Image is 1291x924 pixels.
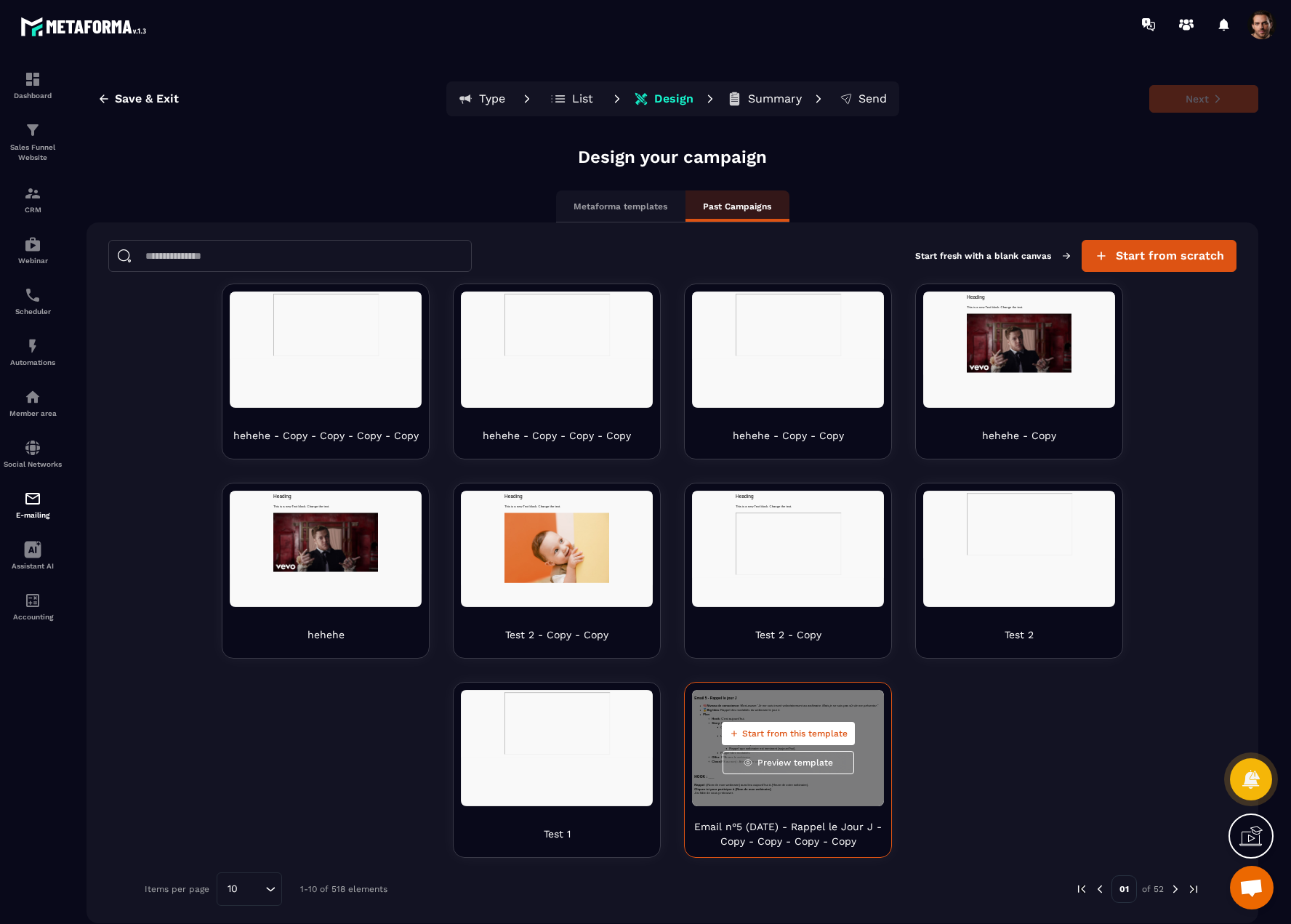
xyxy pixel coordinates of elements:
span: Preview template [757,757,833,768]
p: E-mailing [4,511,62,519]
button: Start from scratch [1082,240,1236,272]
a: automationsautomationsAutomations [4,326,62,377]
li: Rappel des modalités [94,202,631,217]
img: automations [24,337,41,355]
strong: Big Idea [49,60,88,72]
p: Past Campaigns [703,201,771,212]
p: J’ai hâte de vous y retrouver. [7,336,631,350]
button: Start from this template [722,722,855,745]
p: List [572,92,593,106]
button: Summary [723,84,806,113]
p: Social Networks [4,460,62,468]
h1: Heading [145,7,494,30]
strong: Cliquez ici pour participer à {Nom de mon webinaire} [7,323,263,334]
img: logo [20,13,151,40]
p: Test 2 - Copy - Copy [505,627,608,642]
strong: Plan [36,75,58,87]
img: prev [1093,883,1106,896]
p: This is a new Text block. Change the text. [145,44,494,59]
span: 10 [222,881,243,897]
p: Summary [748,92,802,106]
a: Assistant AI [4,530,62,581]
p: Assistant AI [4,562,62,570]
span: Start from this template [742,728,848,739]
a: social-networksocial-networkSocial Networks [4,428,62,479]
a: schedulerschedulerScheduler [4,276,62,326]
p: Scheduler [4,308,62,316]
p: Sales Funnel Website [4,142,62,163]
li: Urgence - Scarcity [94,145,631,202]
p: hehehe - Copy - Copy [733,428,844,443]
p: Design [654,92,693,106]
h3: Email 5 - Rappel le jour J [7,19,631,33]
img: formation [24,71,41,88]
li: : CTA vers le webinaire. [65,216,631,230]
p: {Nom de mon webinaire} aura lieu aujourd’hui à {Heure de votre webinaire}. [7,308,631,322]
p: Webinar [4,257,62,265]
button: List [539,84,605,113]
div: Open chat [1230,866,1274,909]
img: automations [24,236,41,253]
a: formationformationDashboard [4,60,62,111]
p: of 52 [1142,883,1164,895]
p: 1-10 of 518 elements [300,884,387,894]
img: scheduler [24,286,41,304]
p: Test 2 - Copy [755,627,821,642]
img: accountant [24,592,41,609]
p: Send [858,92,887,106]
li: : C’est aujourd’hui. [65,88,631,103]
em: Je me suis inscrit volontairement au webinaire. Mais je ne suis pas sûr de me présenter.” [220,46,620,57]
p: Design your campaign [578,145,767,169]
p: Metaforma templates [574,201,667,212]
p: 01 [1111,875,1137,903]
a: formationformationSales Funnel Website [4,111,62,174]
strong: Offer [65,217,89,228]
strong: Niveau de conscience [49,46,155,57]
li: 🧠 : Most-aware “ [36,45,631,60]
p: hehehe [307,627,345,642]
a: accountantaccountantAccounting [4,581,62,632]
input: Search for option [243,881,262,897]
strong: Story [65,103,92,115]
strong: Rappel : [7,308,47,320]
li: 🥇 : Rappel des modalités du webinaire le jour J. [36,60,631,74]
img: next [1187,883,1200,896]
p: Items per page [145,884,209,894]
img: social-network [24,439,41,457]
li: Rappel que webinaire est imminent (aujourd’hui). [124,188,631,202]
a: emailemailE-mailing [4,479,62,530]
p: hehehe - Copy - Copy - Copy - Copy [233,428,419,443]
span: Save & Exit [115,92,179,106]
p: hehehe - Copy - Copy - Copy [483,428,631,443]
h3: HOOK : ___ [7,281,631,296]
p: Type [479,92,505,106]
a: formationformationCRM [4,174,62,225]
p: Test 2 [1005,627,1034,642]
button: Design [630,84,698,113]
li: Que se passera-t-il s’il n’agit pas ? (cf peurs de la cible) [124,131,631,145]
p: hehehe - Copy [982,428,1056,443]
li: : Expliquer pourquoi il doit agir maintenant [65,103,631,217]
img: formation [24,121,41,139]
p: Test 1 [544,827,571,841]
strong: Close [65,231,93,243]
a: automationsautomationsMember area [4,377,62,428]
img: automations [24,388,41,406]
button: Save & Exit [87,86,190,112]
button: Send [831,84,896,113]
li: Limite place disponible au webinaire ? [124,174,631,188]
strong: Hook [65,89,91,100]
img: next [1169,883,1182,896]
li: Pourquoi doit-il agir maintenant ? [124,159,631,174]
p: Automations [4,358,62,366]
p: Accounting [4,613,62,621]
img: formation [24,185,41,202]
p: Email n°5 (DATE) - Rappel le Jour J - Copy - Copy - Copy - Copy [692,819,884,848]
img: email [24,490,41,507]
p: Start fresh with a blank canvas [915,251,1070,261]
p: CRM [4,206,62,214]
